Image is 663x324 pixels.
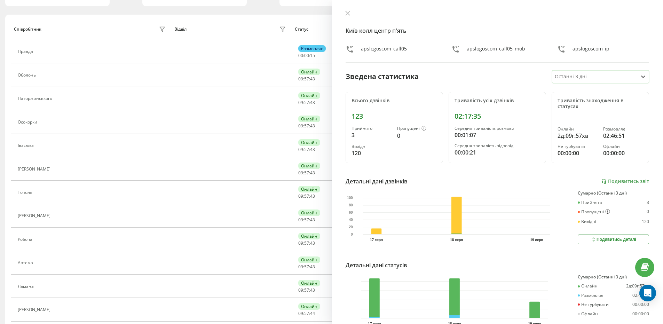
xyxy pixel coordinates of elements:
div: Відділ [174,27,187,32]
div: Онлайн [558,127,598,132]
div: Ламана [18,284,35,289]
span: 09 [298,240,303,246]
div: Паторжинського [18,96,54,101]
div: : : [298,241,315,246]
div: : : [298,264,315,269]
span: 09 [298,264,303,270]
div: 00:00:00 [632,311,649,316]
div: : : [298,171,315,175]
div: : : [298,147,315,152]
div: 3 [352,131,392,139]
span: 57 [304,193,309,199]
div: Онлайн [298,210,320,216]
div: Детальні дані дзвінків [346,177,408,185]
div: [PERSON_NAME] [18,213,52,218]
div: Онлайн [298,303,320,310]
div: Оболонь [18,73,38,78]
span: 09 [298,76,303,82]
div: Вихідні [578,219,596,224]
text: 19 серп [530,238,543,242]
div: Зведена статистика [346,71,419,82]
span: 57 [304,310,309,316]
div: Артема [18,260,35,265]
div: 120 [642,219,649,224]
span: 09 [298,287,303,293]
button: Подивитись деталі [578,235,649,244]
div: Розмовляє [298,45,326,52]
div: Детальні дані статусів [346,261,407,269]
div: Івасюка [18,143,35,148]
h4: Київ колл центр п'ять [346,26,649,35]
text: 20 [349,225,353,229]
span: 57 [304,100,309,105]
span: 15 [310,53,315,58]
div: 02:46:51 [603,132,643,140]
div: Онлайн [298,116,320,122]
div: Онлайн [298,280,320,286]
div: apslogoscom_call05 [361,45,407,55]
text: 40 [349,218,353,222]
span: 57 [304,76,309,82]
div: 00:00:00 [632,302,649,307]
span: 00 [298,53,303,58]
div: Всього дзвінків [352,98,437,104]
div: Правда [18,49,35,54]
span: 09 [298,170,303,176]
div: Онлайн [298,163,320,169]
span: 43 [310,240,315,246]
div: : : [298,194,315,199]
span: 43 [310,76,315,82]
div: 00:00:00 [603,149,643,157]
span: 09 [298,193,303,199]
div: : : [298,100,315,105]
div: Не турбувати [578,302,609,307]
div: : : [298,218,315,222]
span: 43 [310,264,315,270]
div: 123 [352,112,437,120]
span: 57 [304,264,309,270]
div: 02:17:35 [455,112,540,120]
div: : : [298,311,315,316]
div: 2д:09г:57хв [626,284,649,289]
div: Прийнято [578,200,602,205]
div: 2д:09г:57хв [558,132,598,140]
span: 57 [304,240,309,246]
div: Офлайн [603,144,643,149]
span: 57 [304,170,309,176]
span: 09 [298,310,303,316]
div: [PERSON_NAME] [18,167,52,172]
div: 00:00:00 [558,149,598,157]
div: 0 [397,132,437,140]
span: 44 [310,310,315,316]
div: Розмовляє [603,127,643,132]
span: 43 [310,193,315,199]
span: 43 [310,170,315,176]
div: : : [298,77,315,81]
div: Тривалість знаходження в статусах [558,98,643,110]
div: Співробітник [14,27,41,32]
text: 80 [349,203,353,207]
text: 60 [349,211,353,214]
span: 57 [304,217,309,223]
div: Сумарно (Останні 3 дні) [578,191,649,196]
span: 43 [310,123,315,129]
span: 43 [310,147,315,152]
div: 120 [352,149,392,157]
div: Тополя [18,190,34,195]
div: Пропущені [397,126,437,132]
div: Сумарно (Останні 3 дні) [578,275,649,279]
div: 00:00:21 [455,148,540,157]
text: 17 серп [370,238,382,242]
span: 09 [298,123,303,129]
span: 09 [298,217,303,223]
div: Онлайн [578,284,598,289]
span: 43 [310,217,315,223]
text: 0 [351,232,353,236]
text: 100 [347,196,353,200]
div: Онлайн [298,139,320,146]
div: Онлайн [298,92,320,99]
div: Робоча [18,237,34,242]
div: Пропущені [578,209,610,215]
div: Онлайн [298,233,320,239]
span: 57 [304,287,309,293]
